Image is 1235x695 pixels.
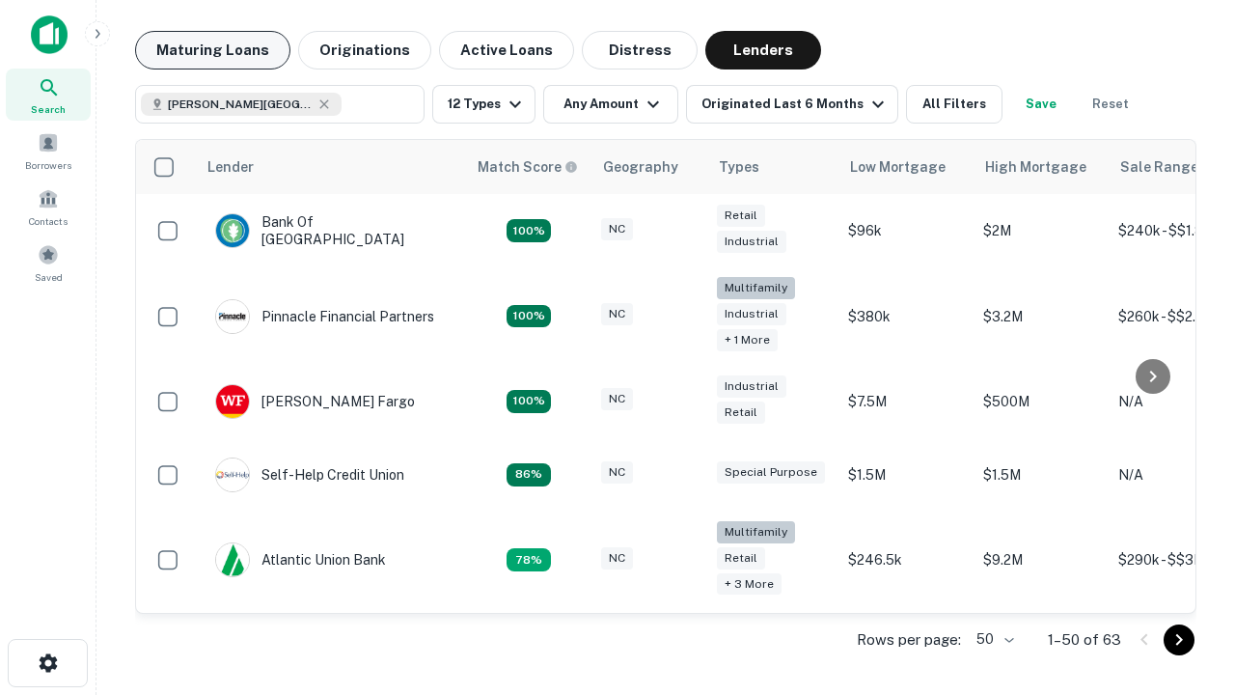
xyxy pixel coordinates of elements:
[543,85,678,124] button: Any Amount
[216,214,249,247] img: picture
[717,461,825,484] div: Special Purpose
[507,219,551,242] div: Matching Properties: 14, hasApolloMatch: undefined
[25,157,71,173] span: Borrowers
[838,365,974,438] td: $7.5M
[432,85,535,124] button: 12 Types
[838,140,974,194] th: Low Mortgage
[974,267,1109,365] td: $3.2M
[215,542,386,577] div: Atlantic Union Bank
[215,299,434,334] div: Pinnacle Financial Partners
[857,628,961,652] p: Rows per page:
[507,463,551,486] div: Matching Properties: 11, hasApolloMatch: undefined
[838,267,974,365] td: $380k
[717,521,795,543] div: Multifamily
[168,96,313,113] span: [PERSON_NAME][GEOGRAPHIC_DATA], [GEOGRAPHIC_DATA]
[838,512,974,609] td: $246.5k
[838,438,974,512] td: $1.5M
[1139,541,1235,633] iframe: Chat Widget
[601,461,633,484] div: NC
[974,365,1109,438] td: $500M
[298,31,431,69] button: Originations
[6,125,91,177] a: Borrowers
[207,155,254,179] div: Lender
[1164,625,1194,655] button: Go to next page
[439,31,574,69] button: Active Loans
[906,85,1002,124] button: All Filters
[717,303,786,325] div: Industrial
[216,385,249,418] img: picture
[686,85,898,124] button: Originated Last 6 Months
[601,303,633,325] div: NC
[974,194,1109,267] td: $2M
[215,458,404,492] div: Self-help Credit Union
[507,305,551,328] div: Matching Properties: 23, hasApolloMatch: undefined
[215,213,447,248] div: Bank Of [GEOGRAPHIC_DATA]
[717,277,795,299] div: Multifamily
[1010,85,1072,124] button: Save your search to get updates of matches that match your search criteria.
[6,181,91,233] a: Contacts
[478,156,574,178] h6: Match Score
[507,548,551,571] div: Matching Properties: 10, hasApolloMatch: undefined
[466,140,591,194] th: Capitalize uses an advanced AI algorithm to match your search with the best lender. The match sco...
[478,156,578,178] div: Capitalize uses an advanced AI algorithm to match your search with the best lender. The match sco...
[31,101,66,117] span: Search
[705,31,821,69] button: Lenders
[1080,85,1141,124] button: Reset
[603,155,678,179] div: Geography
[31,15,68,54] img: capitalize-icon.png
[591,140,707,194] th: Geography
[717,205,765,227] div: Retail
[974,512,1109,609] td: $9.2M
[717,375,786,398] div: Industrial
[215,384,415,419] div: [PERSON_NAME] Fargo
[6,236,91,289] a: Saved
[707,140,838,194] th: Types
[969,625,1017,653] div: 50
[29,213,68,229] span: Contacts
[1120,155,1198,179] div: Sale Range
[216,300,249,333] img: picture
[6,69,91,121] a: Search
[850,155,946,179] div: Low Mortgage
[719,155,759,179] div: Types
[196,140,466,194] th: Lender
[717,547,765,570] div: Retail
[1048,628,1121,652] p: 1–50 of 63
[838,194,974,267] td: $96k
[135,31,290,69] button: Maturing Loans
[985,155,1086,179] div: High Mortgage
[507,390,551,413] div: Matching Properties: 14, hasApolloMatch: undefined
[717,231,786,253] div: Industrial
[601,547,633,570] div: NC
[582,31,698,69] button: Distress
[974,140,1109,194] th: High Mortgage
[717,329,778,351] div: + 1 more
[601,388,633,410] div: NC
[717,573,782,596] div: + 3 more
[216,543,249,576] img: picture
[717,402,765,424] div: Retail
[216,459,249,491] img: picture
[35,269,63,285] span: Saved
[974,438,1109,512] td: $1.5M
[701,93,890,116] div: Originated Last 6 Months
[601,218,633,240] div: NC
